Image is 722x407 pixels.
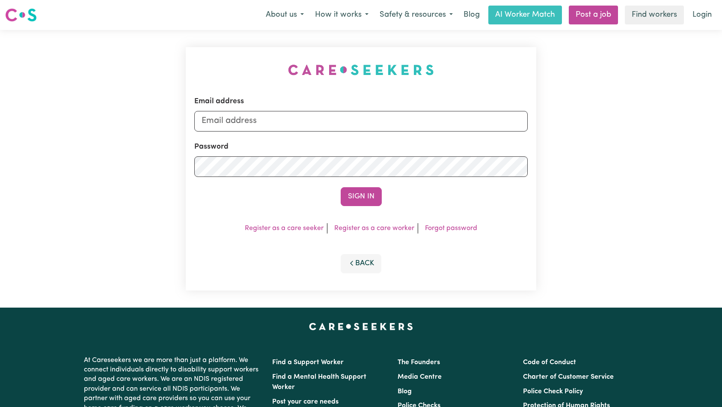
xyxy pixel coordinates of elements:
[398,388,412,395] a: Blog
[523,388,583,395] a: Police Check Policy
[398,359,440,366] a: The Founders
[625,6,684,24] a: Find workers
[523,359,576,366] a: Code of Conduct
[272,359,344,366] a: Find a Support Worker
[523,374,614,380] a: Charter of Customer Service
[5,7,37,23] img: Careseekers logo
[334,225,414,232] a: Register as a care worker
[374,6,458,24] button: Safety & resources
[488,6,562,24] a: AI Worker Match
[194,141,229,153] label: Password
[194,111,528,131] input: Email address
[260,6,309,24] button: About us
[5,5,37,25] a: Careseekers logo
[398,374,442,380] a: Media Centre
[569,6,618,24] a: Post a job
[272,374,366,391] a: Find a Mental Health Support Worker
[272,398,339,405] a: Post your care needs
[245,225,324,232] a: Register as a care seeker
[687,6,717,24] a: Login
[341,254,382,273] button: Back
[309,323,413,330] a: Careseekers home page
[341,187,382,206] button: Sign In
[309,6,374,24] button: How it works
[458,6,485,24] a: Blog
[425,225,477,232] a: Forgot password
[194,96,244,107] label: Email address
